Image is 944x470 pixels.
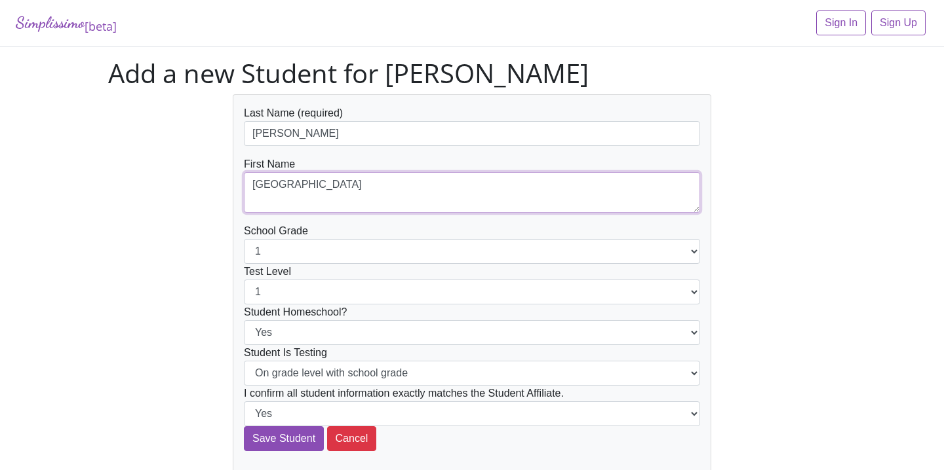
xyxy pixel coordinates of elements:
h1: Add a new Student for [PERSON_NAME] [108,58,836,89]
div: Last Name (required) [244,105,700,146]
sub: [beta] [85,18,117,34]
a: Sign Up [871,10,926,35]
button: Cancel [327,426,377,451]
a: Simplissimo[beta] [16,10,117,36]
div: First Name [244,156,700,213]
a: Sign In [816,10,866,35]
input: Save Student [244,426,324,451]
form: School Grade Test Level Student Homeschool? Student Is Testing I confirm all student information ... [244,105,700,451]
